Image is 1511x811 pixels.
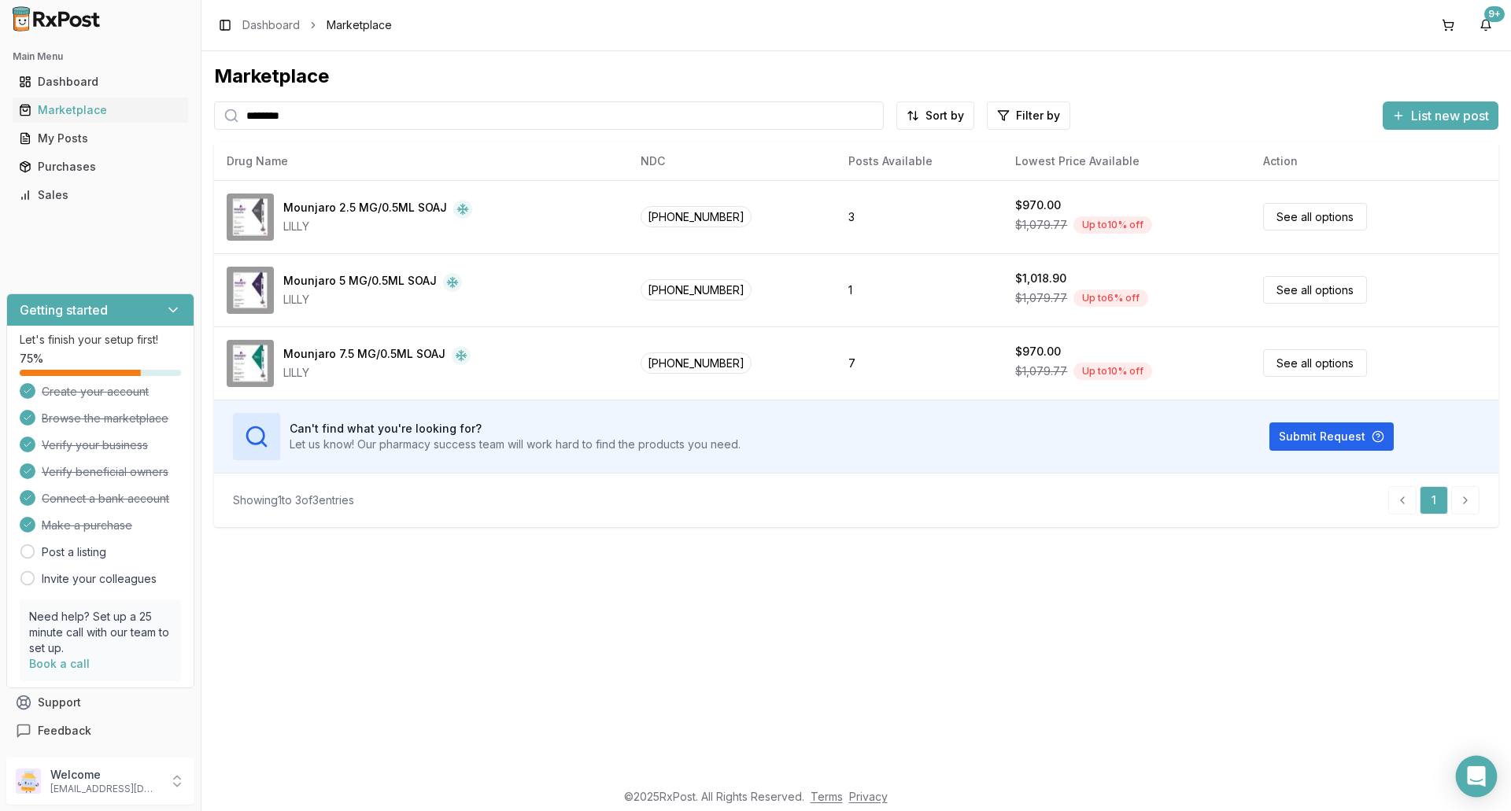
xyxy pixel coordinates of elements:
button: Filter by [987,101,1070,130]
a: Sales [13,181,188,209]
th: Drug Name [214,142,628,180]
a: Terms [811,790,843,803]
nav: breadcrumb [242,17,392,33]
th: Lowest Price Available [1003,142,1251,180]
p: Let's finish your setup first! [20,332,181,348]
span: $1,079.77 [1015,363,1067,379]
div: Marketplace [214,64,1498,89]
div: Mounjaro 7.5 MG/0.5ML SOAJ [283,346,445,365]
div: Up to 10 % off [1073,216,1152,234]
span: Marketplace [327,17,392,33]
a: 1 [1420,486,1448,514]
div: My Posts [19,131,182,146]
div: Purchases [19,159,182,175]
img: Mounjaro 5 MG/0.5ML SOAJ [227,267,274,314]
img: Mounjaro 2.5 MG/0.5ML SOAJ [227,194,274,241]
span: Browse the marketplace [42,411,168,426]
a: Dashboard [242,17,300,33]
span: Connect a bank account [42,491,169,507]
p: [EMAIL_ADDRESS][DOMAIN_NAME] [50,783,160,795]
button: My Posts [6,126,194,151]
p: Let us know! Our pharmacy success team will work hard to find the products you need. [290,437,741,452]
a: Marketplace [13,96,188,124]
div: Up to 10 % off [1073,363,1152,380]
span: Feedback [38,723,91,739]
div: LILLY [283,292,462,308]
div: Showing 1 to 3 of 3 entries [233,492,354,508]
div: $1,018.90 [1015,271,1066,286]
img: Mounjaro 7.5 MG/0.5ML SOAJ [227,340,274,387]
button: Purchases [6,154,194,179]
a: Purchases [13,153,188,181]
button: Submit Request [1269,422,1394,451]
div: Sales [19,187,182,203]
a: Book a call [29,657,90,670]
button: Sort by [896,101,974,130]
div: Mounjaro 2.5 MG/0.5ML SOAJ [283,200,447,219]
span: Verify beneficial owners [42,464,168,480]
td: 3 [836,180,1003,253]
p: Welcome [50,767,160,783]
h3: Getting started [20,300,108,319]
div: LILLY [283,219,472,234]
nav: pagination [1388,486,1480,514]
a: Dashboard [13,68,188,96]
span: $1,079.77 [1015,290,1067,306]
div: Open Intercom Messenger [1456,756,1498,798]
button: Dashboard [6,69,194,94]
div: LILLY [283,365,471,381]
span: [PHONE_NUMBER] [641,352,752,374]
span: Sort by [925,108,964,123]
span: Make a purchase [42,518,132,533]
td: 7 [836,326,1003,400]
button: Support [6,688,194,717]
h3: Can't find what you're looking for? [290,421,741,437]
p: Need help? Set up a 25 minute call with our team to set up. [29,609,172,656]
th: NDC [628,142,836,180]
span: Verify your business [42,437,148,453]
span: [PHONE_NUMBER] [641,206,752,227]
button: List new post [1383,101,1498,130]
a: Privacy [849,790,888,803]
a: See all options [1263,276,1367,304]
a: List new post [1383,109,1498,125]
button: Sales [6,182,194,208]
div: 9+ [1484,6,1505,22]
span: [PHONE_NUMBER] [641,279,752,300]
button: Feedback [6,717,194,745]
a: Post a listing [42,544,106,560]
a: My Posts [13,124,188,153]
th: Action [1251,142,1498,180]
a: See all options [1263,349,1367,377]
span: $1,079.77 [1015,217,1067,233]
span: List new post [1411,106,1489,125]
th: Posts Available [836,142,1003,180]
td: 1 [836,253,1003,326]
a: See all options [1263,203,1367,230]
span: Filter by [1016,108,1060,123]
div: Marketplace [19,102,182,118]
button: 9+ [1473,13,1498,38]
span: Create your account [42,384,149,400]
div: $970.00 [1015,344,1061,359]
div: Up to 6 % off [1073,289,1148,307]
div: Mounjaro 5 MG/0.5ML SOAJ [283,273,437,292]
a: Invite your colleagues [42,571,157,587]
img: RxPost Logo [6,6,107,31]
div: $970.00 [1015,197,1061,213]
span: 75 % [20,351,43,367]
div: Dashboard [19,74,182,90]
img: User avatar [16,769,41,794]
button: Marketplace [6,98,194,123]
h2: Main Menu [13,50,188,63]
